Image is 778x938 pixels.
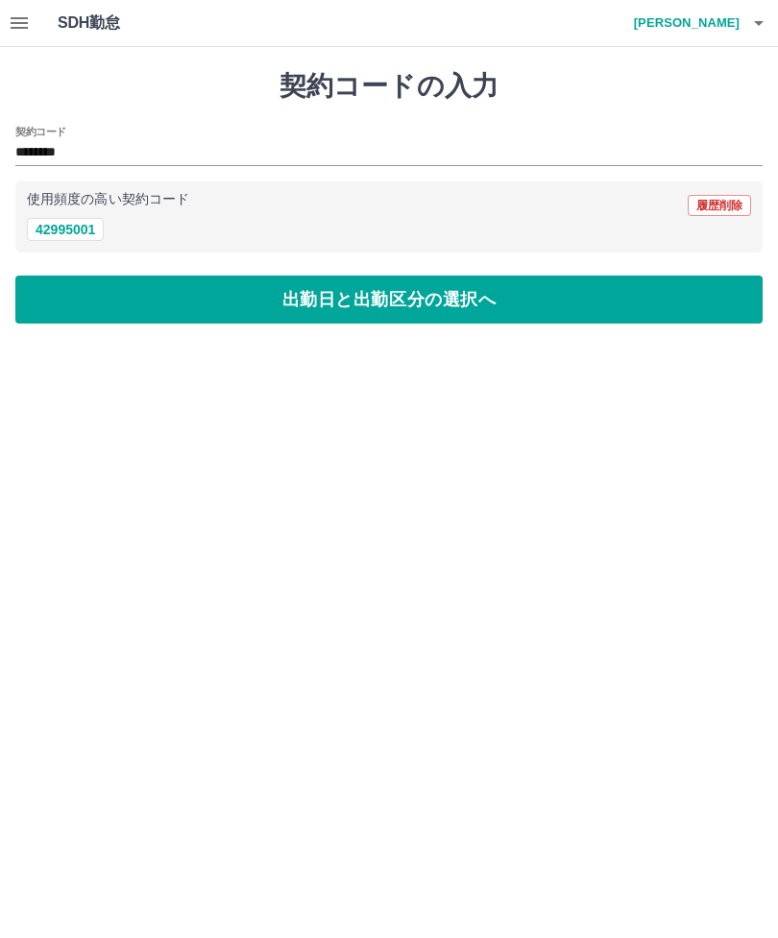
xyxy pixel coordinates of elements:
p: 使用頻度の高い契約コード [27,193,189,206]
button: 履歴削除 [688,195,751,216]
h2: 契約コード [15,124,66,139]
h1: 契約コードの入力 [15,70,763,103]
button: 出勤日と出勤区分の選択へ [15,276,763,324]
button: 42995001 [27,218,104,241]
